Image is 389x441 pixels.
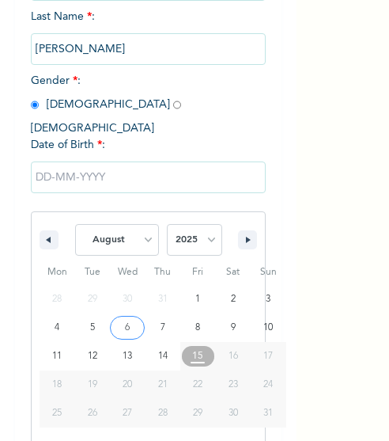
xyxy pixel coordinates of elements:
span: 15 [192,342,203,371]
span: 23 [228,371,238,399]
span: 25 [52,399,62,428]
span: 14 [158,342,168,371]
button: 17 [251,342,286,371]
span: 24 [263,371,273,399]
input: Enter your last name [31,33,266,65]
span: 18 [52,371,62,399]
span: 3 [266,285,270,314]
span: 26 [88,399,97,428]
button: 9 [216,314,251,342]
button: 21 [145,371,180,399]
button: 6 [110,314,145,342]
button: 16 [216,342,251,371]
span: Wed [110,260,145,285]
span: Last Name : [31,11,266,55]
button: 1 [180,285,216,314]
button: 2 [216,285,251,314]
span: Sun [251,260,286,285]
button: 27 [110,399,145,428]
span: 13 [123,342,132,371]
span: 1 [195,285,200,314]
span: 19 [88,371,97,399]
button: 19 [74,371,110,399]
button: 26 [74,399,110,428]
span: 9 [231,314,236,342]
button: 28 [145,399,180,428]
button: 29 [180,399,216,428]
span: Sat [216,260,251,285]
button: 31 [251,399,286,428]
span: 11 [52,342,62,371]
button: 8 [180,314,216,342]
span: 30 [228,399,238,428]
span: Gender : [DEMOGRAPHIC_DATA] [DEMOGRAPHIC_DATA] [31,75,189,134]
span: 8 [195,314,200,342]
span: 21 [158,371,168,399]
span: 4 [55,314,59,342]
span: 28 [158,399,168,428]
button: 22 [180,371,216,399]
span: 17 [263,342,273,371]
button: 11 [40,342,75,371]
button: 5 [74,314,110,342]
button: 30 [216,399,251,428]
button: 13 [110,342,145,371]
span: 29 [193,399,202,428]
button: 7 [145,314,180,342]
span: 12 [88,342,97,371]
span: 6 [125,314,130,342]
button: 10 [251,314,286,342]
input: DD-MM-YYYY [31,162,266,193]
button: 3 [251,285,286,314]
span: 5 [90,314,95,342]
span: 22 [193,371,202,399]
span: Mon [40,260,75,285]
button: 20 [110,371,145,399]
span: 2 [231,285,236,314]
span: 16 [228,342,238,371]
button: 12 [74,342,110,371]
span: Date of Birth : [31,137,105,154]
button: 14 [145,342,180,371]
span: Fri [180,260,216,285]
button: 18 [40,371,75,399]
button: 25 [40,399,75,428]
button: 23 [216,371,251,399]
button: 24 [251,371,286,399]
span: 27 [123,399,132,428]
span: 20 [123,371,132,399]
span: 7 [161,314,165,342]
span: Thu [145,260,180,285]
span: Tue [74,260,110,285]
button: 4 [40,314,75,342]
button: 15 [180,342,216,371]
span: 10 [263,314,273,342]
span: 31 [263,399,273,428]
